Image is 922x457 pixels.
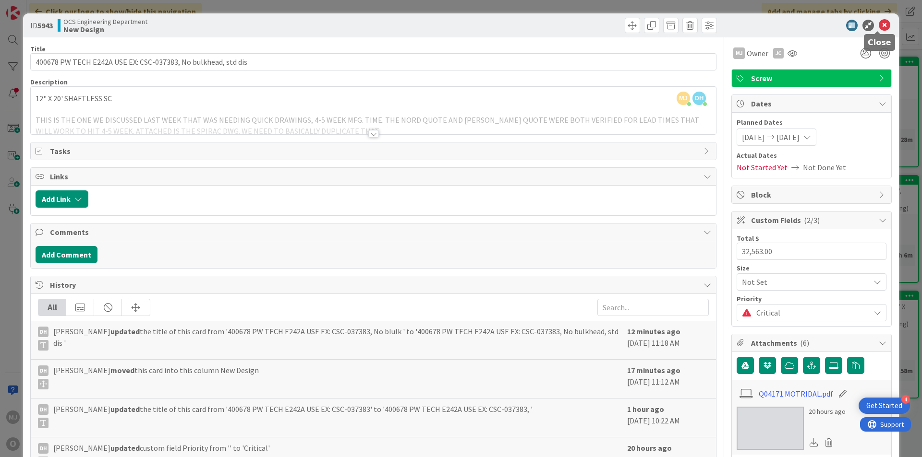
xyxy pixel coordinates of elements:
div: [DATE] 11:12 AM [627,364,709,393]
span: History [50,279,699,291]
div: MJ [733,47,745,59]
span: Links [50,171,699,182]
span: Screw [751,72,874,84]
span: Not Started Yet [737,162,788,173]
span: ( 6 ) [800,338,809,348]
button: Add Link [36,190,88,208]
div: DH [38,327,49,337]
div: DH [38,365,49,376]
span: [DATE] [776,131,800,143]
div: JC [773,48,784,59]
b: updated [110,404,140,414]
p: 12" X 20' SHAFTLESS SC [36,93,711,104]
div: Size [737,265,886,271]
span: Support [20,1,44,13]
label: Title [30,45,46,53]
span: Tasks [50,145,699,157]
span: [PERSON_NAME] this card into this column New Design [53,364,259,389]
span: Owner [747,47,768,59]
div: All [38,299,66,316]
b: New Design [63,25,147,33]
div: Get Started [866,401,902,410]
div: [DATE] 10:22 AM [627,403,709,432]
div: Open Get Started checklist, remaining modules: 4 [859,398,910,414]
span: [PERSON_NAME] the title of this card from '400678 PW TECH E242A USE EX: CSC-037383' to '400678 PW... [53,403,533,428]
span: Planned Dates [737,117,886,128]
div: Download [809,436,819,449]
b: 20 hours ago [627,443,672,453]
span: ID [30,20,53,31]
div: 20 hours ago [809,407,846,417]
input: Search... [597,299,709,316]
b: updated [110,443,140,453]
span: Not Done Yet [803,162,846,173]
span: Actual Dates [737,151,886,161]
button: Add Comment [36,246,97,263]
span: OCS Engineering Department [63,18,147,25]
b: moved [110,365,134,375]
span: Custom Fields [751,214,874,226]
b: 17 minutes ago [627,365,680,375]
h5: Close [868,38,891,47]
span: Dates [751,98,874,109]
span: MJ [677,92,690,105]
div: DH [38,443,49,454]
span: Comments [50,226,699,238]
b: 1 hour ago [627,404,664,414]
span: Critical [756,306,865,319]
div: Priority [737,295,886,302]
a: Q04171 MOTRIDAL.pdf [759,388,833,399]
div: DH [38,404,49,415]
span: DH [692,92,706,105]
label: Total $ [737,234,759,243]
span: Not Set [742,275,865,289]
span: [PERSON_NAME] the title of this card from '400678 PW TECH E242A USE EX: CSC-037383, No blulk ' to... [53,326,622,351]
b: 5943 [37,21,53,30]
b: updated [110,327,140,336]
div: 4 [901,395,910,404]
span: Block [751,189,874,200]
span: ( 2/3 ) [804,215,820,225]
span: Attachments [751,337,874,349]
div: [DATE] 11:18 AM [627,326,709,354]
span: Description [30,78,68,86]
b: 12 minutes ago [627,327,680,336]
span: [DATE] [742,131,765,143]
input: type card name here... [30,53,716,70]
